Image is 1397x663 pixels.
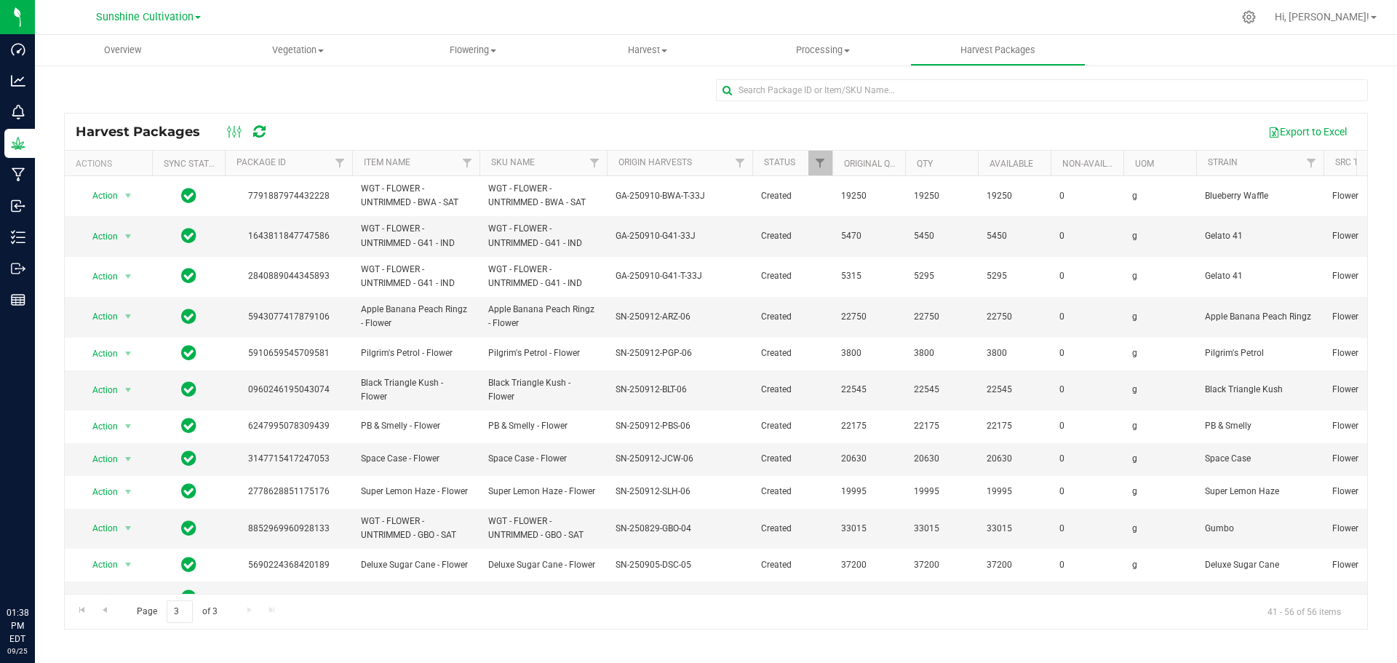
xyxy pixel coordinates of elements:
span: Vegetation [211,44,385,57]
span: Sunshine Cultivation [96,11,194,23]
span: Deluxe Sugar Cane - Flower [488,558,598,572]
a: Src Type [1335,157,1374,167]
span: Super Lemon Haze - Flower [488,485,598,499]
span: Flower [1332,383,1388,397]
span: 33015 [987,522,1042,536]
span: Created [761,522,824,536]
span: Flower [1332,452,1388,466]
a: Qty [917,159,933,169]
span: Black Triangle Kush [1205,383,1315,397]
a: Go to the previous page [94,600,115,620]
div: 8852969960928133 [223,522,354,536]
a: SKU Name [491,157,535,167]
span: g [1132,346,1187,360]
span: In Sync [181,306,196,327]
span: 5470 [841,229,896,243]
span: In Sync [181,481,196,501]
span: GA-250910-G41-33J [616,229,696,243]
span: 22175 [914,419,969,433]
a: Flowering [385,35,560,65]
span: Flower [1332,522,1388,536]
a: Sync Status [164,159,220,169]
a: Filter [328,151,352,175]
span: g [1132,485,1187,499]
span: Created [761,485,824,499]
inline-svg: Dashboard [11,42,25,57]
span: Space Case - Flower [488,452,598,466]
span: Space Case - Flower [361,452,471,466]
span: Action [79,306,119,327]
span: Action [79,518,119,539]
span: 0 [1059,310,1115,324]
a: Original Qty [844,159,900,169]
span: Flower [1332,485,1388,499]
span: Created [761,383,824,397]
span: 5295 [914,269,969,283]
span: 19995 [987,485,1042,499]
span: 3800 [987,346,1042,360]
span: 20630 [914,452,969,466]
span: Harvest Packages [76,124,215,140]
button: Export to Excel [1259,119,1356,144]
span: select [119,449,138,469]
a: Strain [1208,157,1238,167]
inline-svg: Reports [11,293,25,307]
span: Apple Banana Peach Ringz [1205,310,1315,324]
span: Flower [1332,591,1388,605]
span: Created [761,419,824,433]
span: Apple Banana Peach Ringz - Flower [361,303,471,330]
span: In Sync [181,518,196,539]
span: 0 [1059,452,1115,466]
span: Action [79,449,119,469]
span: Created [761,269,824,283]
span: 33015 [841,522,896,536]
span: Gumbo [1205,522,1315,536]
span: g [1132,229,1187,243]
span: 0 [1059,189,1115,203]
span: Created [761,591,824,605]
span: 3800 [914,346,969,360]
span: Deluxe Sugar Cane - Flower [361,558,471,572]
span: SN-250905-DSC-05 [616,558,691,572]
span: Harvest [561,44,735,57]
span: Created [761,229,824,243]
span: 22545 [914,383,969,397]
a: Harvest Packages [910,35,1086,65]
div: 0960246195043074 [223,383,354,397]
span: g [1132,310,1187,324]
span: WGT - FLOWER - UNTRIMMED - GBO - SAT [361,515,471,542]
span: WGT - FLOWER - UNTRIMMED - BWA - SAT [488,182,598,210]
span: 22545 [841,383,896,397]
span: WGT - FLOWER - UNTRIMMED - G41 - IND [488,263,598,290]
span: WGT - FLOWER - UNTRIMMED - G41 - IND [361,222,471,250]
a: Package ID [236,157,286,167]
span: PB & Smelly [1205,419,1315,433]
span: Action [79,266,119,287]
span: 33015 [914,522,969,536]
div: 5943077417879106 [223,310,354,324]
span: Created [761,189,824,203]
div: 6247995078309439 [223,419,354,433]
a: Vegetation [210,35,386,65]
span: Harvest Packages [941,44,1055,57]
span: Hi, [PERSON_NAME]! [1275,11,1369,23]
span: select [119,555,138,575]
span: Flowering [386,44,560,57]
span: 22175 [841,419,896,433]
span: Grape Essence - Flower [488,591,598,605]
span: select [119,416,138,437]
a: Filter [808,151,832,175]
span: GA-250910-G41-T-33J [616,269,702,283]
span: In Sync [181,379,196,400]
span: Pilgrim's Petrol - Flower [488,346,598,360]
inline-svg: Inventory [11,230,25,245]
span: Super Lemon Haze - Flower [361,485,471,499]
a: Filter [455,151,479,175]
span: Grape Essence - Flower [361,591,471,605]
span: SN-250829-GBO-04 [616,522,691,536]
span: Flower [1332,229,1388,243]
a: Filter [1300,151,1324,175]
span: select [119,587,138,608]
span: Grape Essence [1205,591,1315,605]
span: Action [79,344,119,364]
